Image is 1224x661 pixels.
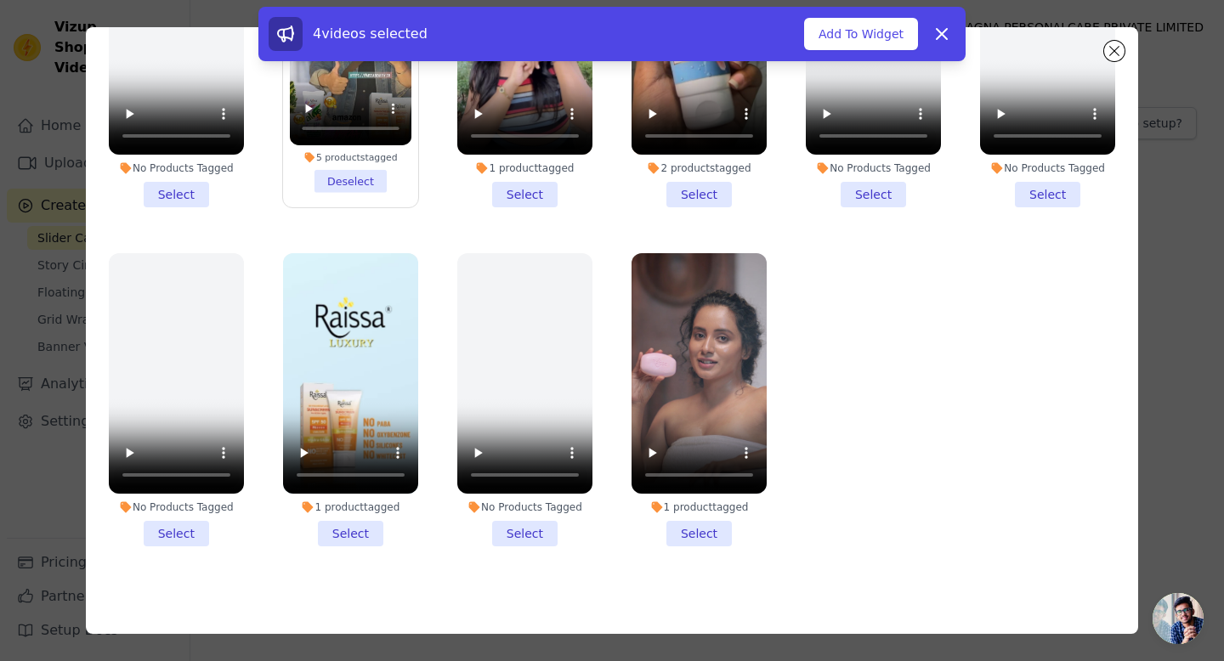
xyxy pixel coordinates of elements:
div: No Products Tagged [109,161,244,175]
div: 1 product tagged [457,161,592,175]
div: No Products Tagged [109,500,244,514]
div: 2 products tagged [632,161,767,175]
div: Open chat [1153,593,1204,644]
button: Add To Widget [804,18,918,50]
div: No Products Tagged [980,161,1115,175]
div: 5 products tagged [290,151,411,163]
div: 1 product tagged [283,500,418,514]
span: 4 videos selected [313,25,428,42]
div: No Products Tagged [457,500,592,514]
div: 1 product tagged [632,500,767,514]
div: No Products Tagged [806,161,941,175]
